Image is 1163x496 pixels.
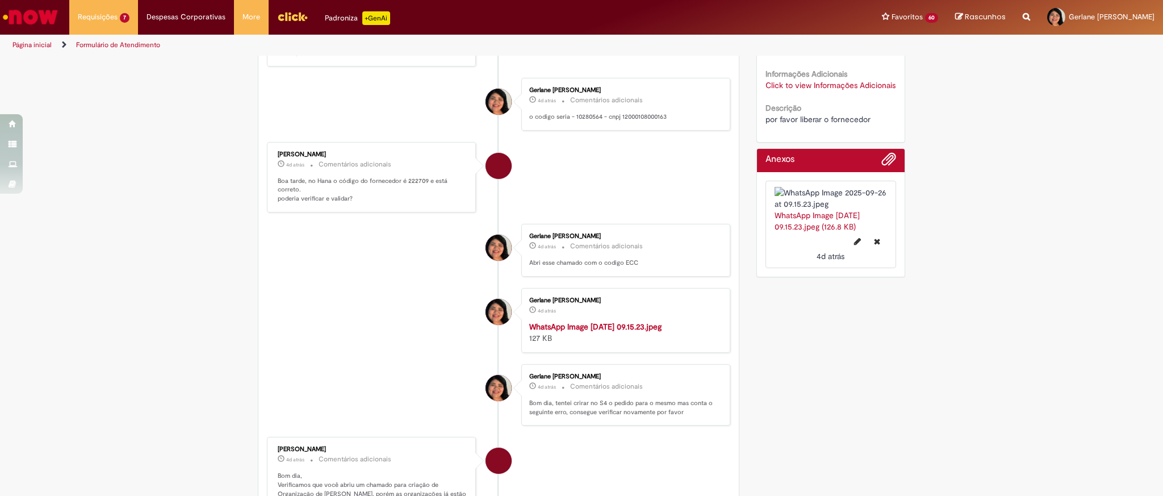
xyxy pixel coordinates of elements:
[529,87,718,94] div: Gerlane [PERSON_NAME]
[486,448,512,474] div: Celso Dias Da Rosa
[538,384,556,390] span: 4d atrás
[765,155,794,165] h2: Anexos
[892,11,923,23] span: Favoritos
[286,161,304,168] span: 4d atrás
[12,40,52,49] a: Página inicial
[529,373,718,380] div: Gerlane [PERSON_NAME]
[529,399,718,416] p: Bom dia, tentei crirar no S4 o pedido para o mesmo mas conta o seguinte erro, consegue verificar ...
[529,297,718,304] div: Gerlane [PERSON_NAME]
[286,456,304,463] span: 4d atrás
[529,233,718,240] div: Gerlane [PERSON_NAME]
[147,11,225,23] span: Despesas Corporativas
[9,35,767,56] ul: Trilhas de página
[817,251,844,261] span: 4d atrás
[765,103,801,113] b: Descrição
[286,456,304,463] time: 26/09/2025 07:57:30
[319,455,391,464] small: Comentários adicionais
[529,259,718,268] p: Abri esse chamado com o codigo ECC
[881,152,896,172] button: Adicionar anexos
[765,114,871,124] span: por favor liberar o fornecedor
[362,11,390,25] p: +GenAi
[775,187,888,210] img: WhatsApp Image 2025-09-26 at 09.15.23.jpeg
[529,112,718,122] p: o codigo seria - 10280564 - cnpj 12000108000163
[955,12,1006,23] a: Rascunhos
[775,210,860,232] a: WhatsApp Image [DATE] 09.15.23.jpeg (126.8 KB)
[1069,12,1154,22] span: Gerlane [PERSON_NAME]
[277,8,308,25] img: click_logo_yellow_360x200.png
[319,160,391,169] small: Comentários adicionais
[242,11,260,23] span: More
[538,307,556,314] span: 4d atrás
[486,299,512,325] div: Gerlane Raimundo Da Silva
[278,177,467,203] p: Boa tarde, no Hana o código do fornecedor é 222709 e está correto. poderia verificar e validar?
[847,232,868,251] button: Editar nome de arquivo WhatsApp Image 2025-09-26 at 09.15.23.jpeg
[538,97,556,104] span: 4d atrás
[78,11,118,23] span: Requisições
[486,235,512,261] div: Gerlane Raimundo Da Silva
[325,11,390,25] div: Padroniza
[529,322,662,332] a: WhatsApp Image [DATE] 09.15.23.jpeg
[538,307,556,314] time: 26/09/2025 09:15:50
[538,243,556,250] span: 4d atrás
[486,375,512,401] div: Gerlane Raimundo Da Silva
[538,97,556,104] time: 26/09/2025 15:22:18
[817,251,844,261] time: 26/09/2025 09:15:50
[570,382,643,391] small: Comentários adicionais
[965,11,1006,22] span: Rascunhos
[278,446,467,453] div: [PERSON_NAME]
[1,6,60,28] img: ServiceNow
[765,69,847,79] b: Informações Adicionais
[925,13,938,23] span: 60
[278,151,467,158] div: [PERSON_NAME]
[486,89,512,115] div: Gerlane Raimundo Da Silva
[486,153,512,179] div: Celso Dias Da Rosa
[529,321,718,344] div: 127 KB
[765,80,896,90] a: Click to view Informações Adicionais
[538,384,556,390] time: 26/09/2025 09:14:29
[286,161,304,168] time: 26/09/2025 14:48:51
[120,13,129,23] span: 7
[538,243,556,250] time: 26/09/2025 09:16:15
[570,241,643,251] small: Comentários adicionais
[570,95,643,105] small: Comentários adicionais
[76,40,160,49] a: Formulário de Atendimento
[867,232,887,251] button: Excluir WhatsApp Image 2025-09-26 at 09.15.23.jpeg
